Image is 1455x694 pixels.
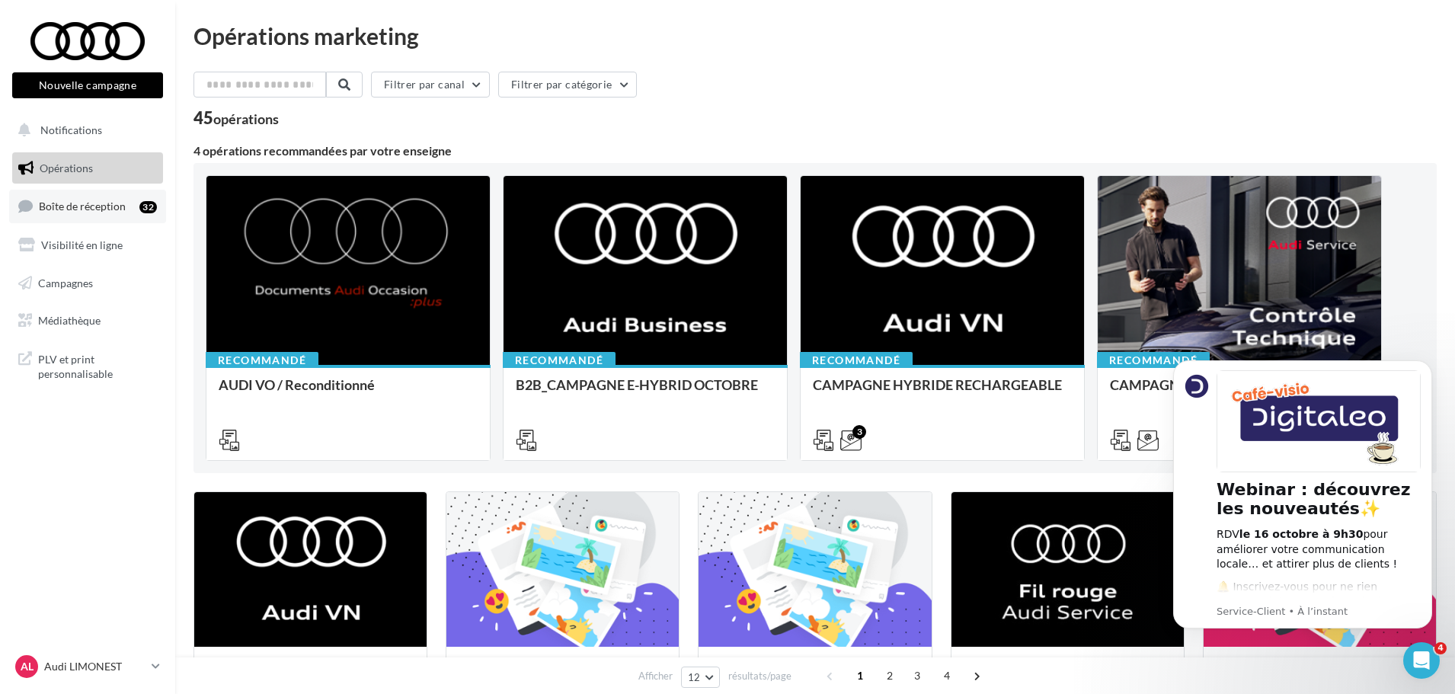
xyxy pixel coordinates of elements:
[1403,642,1440,679] iframe: Intercom live chat
[9,267,166,299] a: Campagnes
[21,659,34,674] span: AL
[9,343,166,388] a: PLV et print personnalisable
[728,669,791,683] span: résultats/page
[516,377,775,408] div: B2B_CAMPAGNE E-HYBRID OCTOBRE
[219,377,478,408] div: AUDI VO / Reconditionné
[9,152,166,184] a: Opérations
[688,671,701,683] span: 12
[12,72,163,98] button: Nouvelle campagne
[813,377,1072,408] div: CAMPAGNE HYBRIDE RECHARGEABLE
[9,229,166,261] a: Visibilité en ligne
[1097,352,1210,369] div: Recommandé
[38,349,157,382] span: PLV et print personnalisable
[800,352,913,369] div: Recommandé
[1110,377,1369,408] div: CAMPAGNE CONTROLE TECHNIQUE 25€ OCTOBRE
[848,664,872,688] span: 1
[38,314,101,327] span: Médiathèque
[852,425,866,439] div: 3
[878,664,902,688] span: 2
[40,162,93,174] span: Opérations
[193,145,1437,157] div: 4 opérations recommandées par votre enseigne
[193,110,279,126] div: 45
[935,664,959,688] span: 4
[9,305,166,337] a: Médiathèque
[503,352,616,369] div: Recommandé
[371,72,490,98] button: Filtrer par canal
[638,669,673,683] span: Afficher
[41,238,123,251] span: Visibilité en ligne
[9,190,166,222] a: Boîte de réception32
[12,652,163,681] a: AL Audi LIMONEST
[1150,341,1455,686] iframe: Intercom notifications message
[905,664,929,688] span: 3
[193,24,1437,47] div: Opérations marketing
[681,667,720,688] button: 12
[39,200,126,213] span: Boîte de réception
[44,659,145,674] p: Audi LIMONEST
[213,112,279,126] div: opérations
[1434,642,1447,654] span: 4
[206,352,318,369] div: Recommandé
[139,201,157,213] div: 32
[498,72,637,98] button: Filtrer par catégorie
[40,123,102,136] span: Notifications
[9,114,160,146] button: Notifications
[38,276,93,289] span: Campagnes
